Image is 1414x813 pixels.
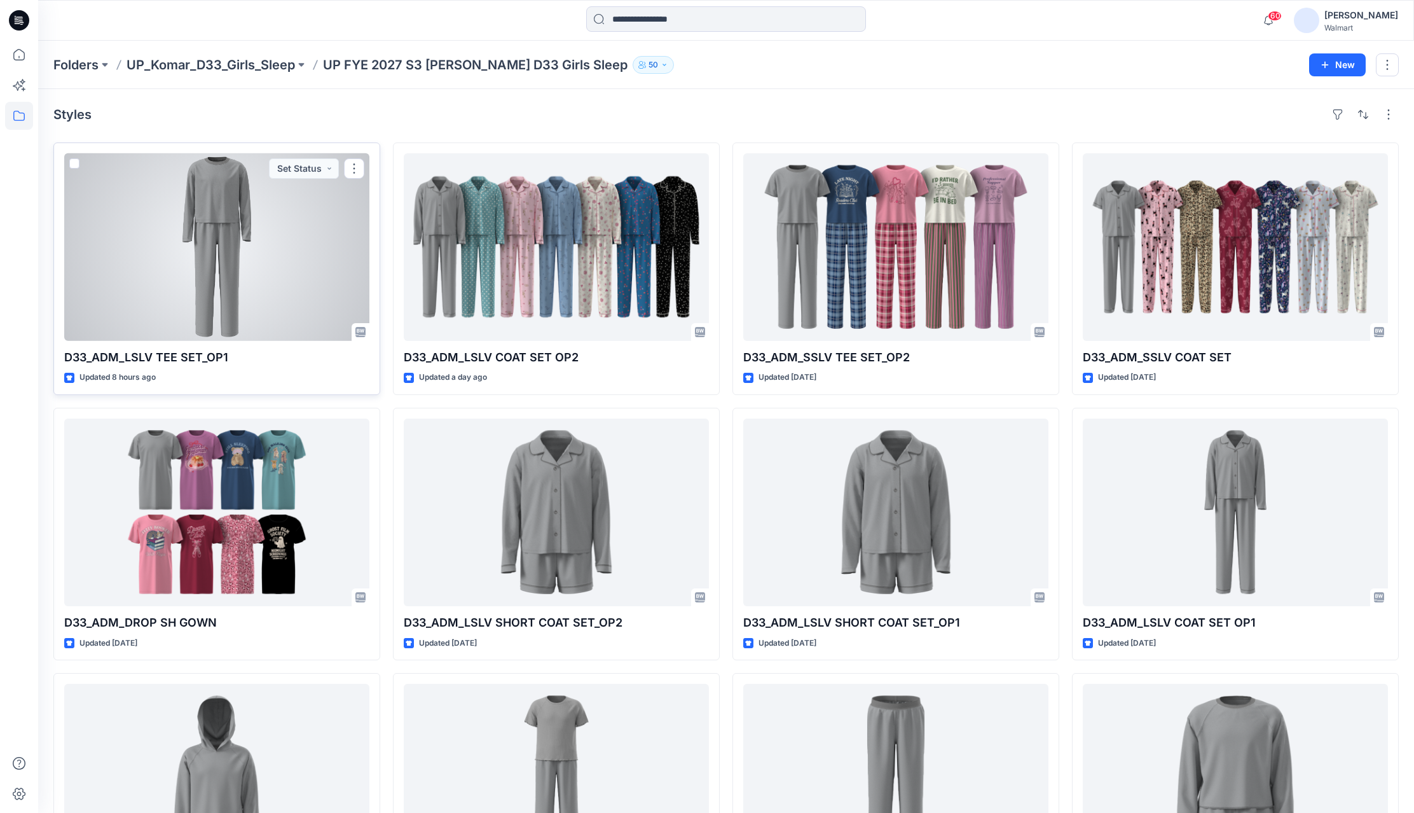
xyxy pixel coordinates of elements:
p: D33_ADM_SSLV COAT SET [1083,349,1388,366]
h4: Styles [53,107,92,122]
p: Updated [DATE] [79,637,137,650]
p: Updated 8 hours ago [79,371,156,384]
button: 50 [633,56,674,74]
p: Updated [DATE] [1098,371,1156,384]
p: 50 [649,58,658,72]
p: D33_ADM_DROP SH GOWN [64,614,369,632]
a: Folders [53,56,99,74]
a: D33_ADM_LSLV TEE SET_OP1 [64,153,369,341]
p: D33_ADM_LSLV COAT SET OP2 [404,349,709,366]
p: UP FYE 2027 S3 [PERSON_NAME] D33 Girls Sleep [323,56,628,74]
a: D33_ADM_DROP SH GOWN [64,419,369,606]
p: D33_ADM_LSLV SHORT COAT SET_OP2 [404,614,709,632]
a: D33_ADM_LSLV COAT SET OP1 [1083,419,1388,606]
p: Updated [DATE] [419,637,477,650]
p: Updated a day ago [419,371,487,384]
a: D33_ADM_LSLV SHORT COAT SET_OP1 [743,419,1048,606]
p: Updated [DATE] [1098,637,1156,650]
a: D33_ADM_SSLV COAT SET [1083,153,1388,341]
p: D33_ADM_LSLV COAT SET OP1 [1083,614,1388,632]
button: New [1309,53,1366,76]
p: Updated [DATE] [758,637,816,650]
img: avatar [1294,8,1319,33]
div: [PERSON_NAME] [1324,8,1398,23]
a: UP_Komar_D33_Girls_Sleep [127,56,295,74]
p: D33_ADM_LSLV TEE SET_OP1 [64,349,369,366]
p: D33_ADM_SSLV TEE SET_OP2 [743,349,1048,366]
span: 60 [1268,11,1282,21]
a: D33_ADM_LSLV COAT SET OP2 [404,153,709,341]
a: D33_ADM_LSLV SHORT COAT SET_OP2 [404,419,709,606]
p: D33_ADM_LSLV SHORT COAT SET_OP1 [743,614,1048,632]
a: D33_ADM_SSLV TEE SET_OP2 [743,153,1048,341]
p: Updated [DATE] [758,371,816,384]
div: Walmart [1324,23,1398,32]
